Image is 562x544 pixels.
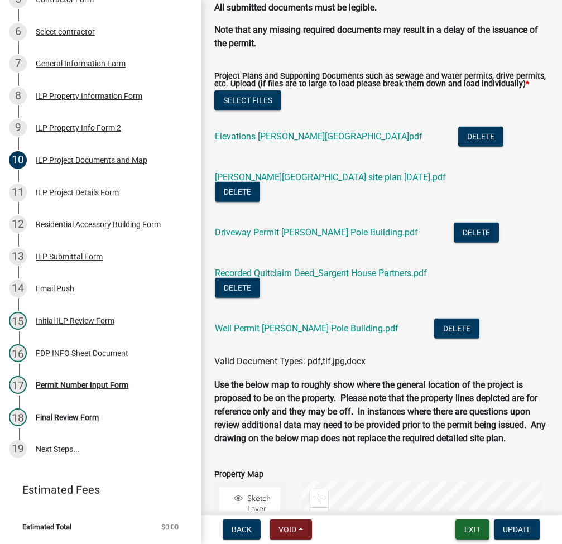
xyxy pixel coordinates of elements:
div: 6 [9,23,27,41]
wm-modal-confirm: Delete Document [215,187,260,198]
a: Elevations [PERSON_NAME][GEOGRAPHIC_DATA]pdf [215,131,422,142]
strong: Use the below map to roughly show where the general location of the project is proposed to be on ... [214,379,546,444]
button: Delete [215,278,260,298]
button: Delete [434,319,479,339]
a: Driveway Permit [PERSON_NAME] Pole Building.pdf [215,227,418,238]
div: 7 [9,55,27,73]
button: Delete [215,182,260,202]
button: Void [270,519,312,540]
wm-modal-confirm: Delete Document [215,283,260,294]
button: Exit [455,519,489,540]
label: Property Map [214,471,263,479]
div: Select contractor [36,28,95,36]
button: Select files [214,90,281,110]
div: 18 [9,408,27,426]
span: Estimated Total [22,523,71,531]
span: $0.00 [161,523,179,531]
div: ILP Submittal Form [36,253,103,261]
a: Recorded Quitclaim Deed_Sargent House Partners.pdf [215,268,427,278]
strong: Note that any missing required documents may result in a delay of the issuance of the permit. [214,25,538,49]
li: Sketch Layer [219,487,280,521]
div: 17 [9,376,27,394]
div: Zoom out [310,507,328,525]
div: FDP INFO Sheet Document [36,349,128,357]
div: 13 [9,248,27,266]
label: Project Plans and Supporting Documents such as sewage and water permits, drive permits, etc. Uplo... [214,73,549,89]
div: General Information Form [36,60,126,68]
div: ILP Property Information Form [36,92,142,100]
span: Valid Document Types: pdf,tif,jpg,docx [214,356,366,367]
wm-modal-confirm: Delete Document [458,132,503,143]
div: Residential Accessory Building Form [36,220,161,228]
span: Update [503,525,531,534]
div: 8 [9,87,27,105]
div: Final Review Form [36,413,99,421]
div: ILP Property Info Form 2 [36,124,121,132]
a: Well Permit [PERSON_NAME] Pole Building.pdf [215,323,398,334]
div: 9 [9,119,27,137]
button: Delete [458,127,503,147]
div: 11 [9,184,27,201]
div: Initial ILP Review Form [36,317,114,325]
span: Back [232,525,252,534]
strong: All submitted documents must be legible. [214,2,377,13]
div: 15 [9,312,27,330]
a: [PERSON_NAME][GEOGRAPHIC_DATA] site plan [DATE].pdf [215,172,446,182]
div: Permit Number Input Form [36,381,128,389]
div: 19 [9,440,27,458]
button: Update [494,519,540,540]
span: Void [278,525,296,534]
div: 14 [9,280,27,297]
div: Zoom in [310,489,328,507]
button: Back [223,519,261,540]
div: Email Push [36,285,74,292]
div: 12 [9,215,27,233]
div: ILP Project Details Form [36,189,119,196]
div: Sketch Layer [232,494,276,514]
wm-modal-confirm: Delete Document [454,228,499,239]
div: 16 [9,344,27,362]
div: ILP Project Documents and Map [36,156,147,164]
span: Sketch Layer [244,494,276,514]
wm-modal-confirm: Delete Document [434,324,479,335]
button: Delete [454,223,499,243]
a: Estimated Fees [9,479,183,501]
div: 10 [9,151,27,169]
